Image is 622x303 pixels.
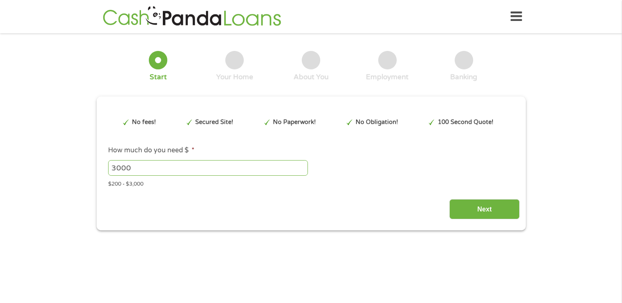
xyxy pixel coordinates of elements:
p: No fees! [132,118,156,127]
div: $200 - $3,000 [108,177,513,188]
p: 100 Second Quote! [438,118,493,127]
img: GetLoanNow Logo [100,5,284,28]
input: Next [449,199,520,219]
p: No Obligation! [356,118,398,127]
div: Your Home [216,73,253,82]
div: About You [294,73,328,82]
p: No Paperwork! [273,118,316,127]
div: Start [150,73,167,82]
div: Employment [366,73,409,82]
label: How much do you need $ [108,146,194,155]
p: Secured Site! [195,118,233,127]
div: Banking [450,73,477,82]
